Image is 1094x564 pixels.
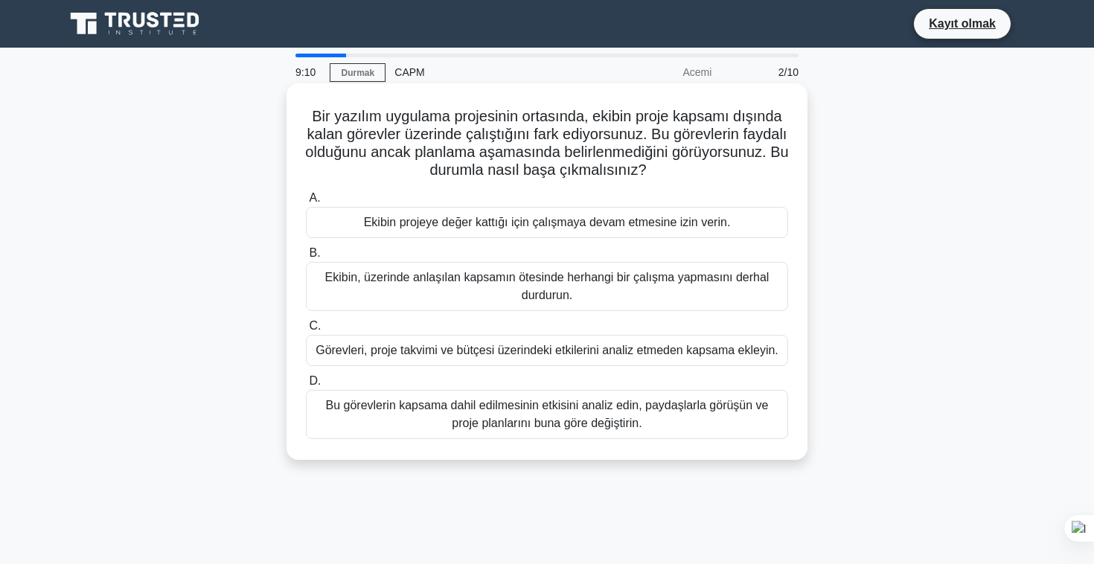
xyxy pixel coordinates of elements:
font: 2/10 [778,66,799,78]
font: Bu görevlerin kapsama dahil edilmesinin etkisini analiz edin, paydaşlarla görüşün ve proje planla... [326,399,769,429]
font: C. [309,319,321,332]
font: D. [309,374,321,387]
font: Kayıt olmak [929,17,996,30]
a: Kayıt olmak [920,14,1005,33]
font: CAPM [394,66,424,78]
font: Durmak [341,68,374,78]
font: Bir yazılım uygulama projesinin ortasında, ekibin proje kapsamı dışında kalan görevler üzerinde ç... [305,108,788,178]
font: B. [309,246,320,259]
font: Acemi [682,66,711,78]
div: 9:10 [287,57,330,87]
font: A. [309,191,320,204]
font: Ekibin, üzerinde anlaşılan kapsamın ötesinde herhangi bir çalışma yapmasını derhal durdurun. [325,271,770,301]
a: Durmak [330,63,386,82]
font: Görevleri, proje takvimi ve bütçesi üzerindeki etkilerini analiz etmeden kapsama ekleyin. [316,344,778,356]
font: Ekibin projeye değer kattığı için çalışmaya devam etmesine izin verin. [364,216,731,228]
